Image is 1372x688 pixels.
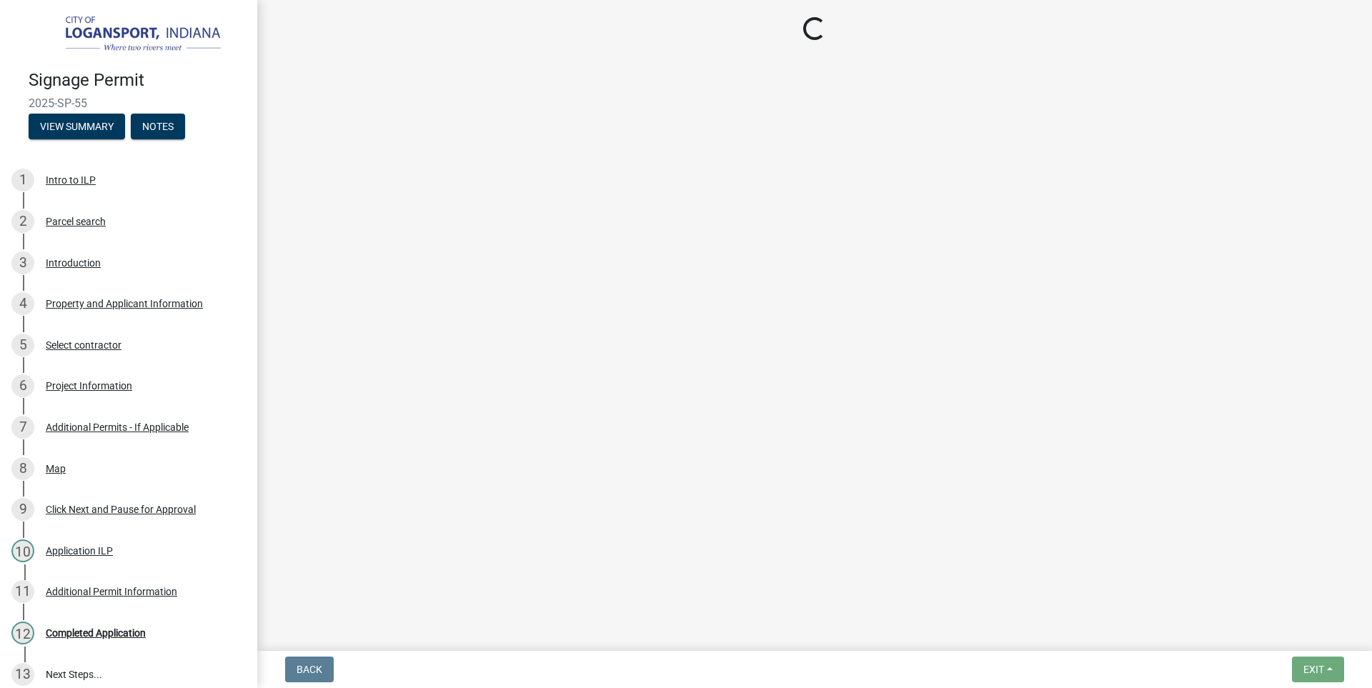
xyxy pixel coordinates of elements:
[46,546,113,556] div: Application ILP
[46,587,177,597] div: Additional Permit Information
[46,628,146,638] div: Completed Application
[11,292,34,315] div: 4
[29,114,125,139] button: View Summary
[1292,657,1344,682] button: Exit
[11,334,34,357] div: 5
[131,114,185,139] button: Notes
[46,299,203,309] div: Property and Applicant Information
[11,457,34,480] div: 8
[285,657,334,682] button: Back
[1303,664,1324,675] span: Exit
[11,416,34,439] div: 7
[46,464,66,474] div: Map
[29,15,234,55] img: City of Logansport, Indiana
[46,381,132,391] div: Project Information
[46,422,189,432] div: Additional Permits - If Applicable
[46,504,196,514] div: Click Next and Pause for Approval
[11,374,34,397] div: 6
[11,580,34,603] div: 11
[11,622,34,644] div: 12
[46,216,106,226] div: Parcel search
[29,121,125,133] wm-modal-confirm: Summary
[46,175,96,185] div: Intro to ILP
[297,664,322,675] span: Back
[11,169,34,191] div: 1
[29,96,229,110] span: 2025-SP-55
[46,340,121,350] div: Select contractor
[11,663,34,686] div: 13
[11,251,34,274] div: 3
[29,70,246,91] h4: Signage Permit
[11,498,34,521] div: 9
[11,210,34,233] div: 2
[11,539,34,562] div: 10
[46,258,101,268] div: Introduction
[131,121,185,133] wm-modal-confirm: Notes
